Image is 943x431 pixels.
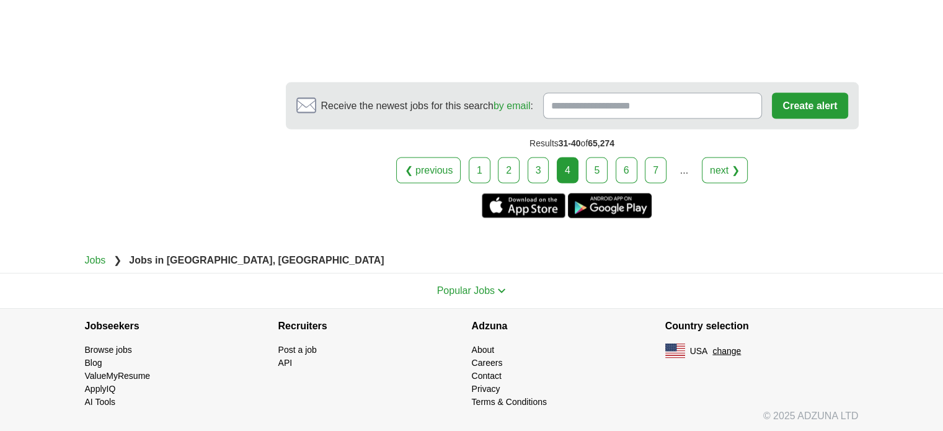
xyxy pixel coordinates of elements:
[494,100,531,111] a: by email
[472,358,503,368] a: Careers
[278,345,317,355] a: Post a job
[671,158,696,183] div: ...
[396,158,461,184] a: ❮ previous
[616,158,637,184] a: 6
[286,130,859,158] div: Results of
[472,371,502,381] a: Contact
[586,158,608,184] a: 5
[85,397,116,407] a: AI Tools
[559,138,581,148] span: 31-40
[85,358,102,368] a: Blog
[528,158,549,184] a: 3
[472,384,500,394] a: Privacy
[472,397,547,407] a: Terms & Conditions
[498,158,520,184] a: 2
[665,344,685,358] img: US flag
[469,158,490,184] a: 1
[472,345,495,355] a: About
[588,138,614,148] span: 65,274
[437,285,495,296] span: Popular Jobs
[772,93,848,119] button: Create alert
[278,358,293,368] a: API
[85,384,116,394] a: ApplyIQ
[85,255,106,265] a: Jobs
[85,371,151,381] a: ValueMyResume
[85,345,132,355] a: Browse jobs
[690,345,708,358] span: USA
[702,158,748,184] a: next ❯
[568,193,652,218] a: Get the Android app
[113,255,122,265] span: ❯
[321,99,533,113] span: Receive the newest jobs for this search :
[497,288,506,294] img: toggle icon
[665,309,859,344] h4: Country selection
[712,345,741,358] button: change
[129,255,384,265] strong: Jobs in [GEOGRAPHIC_DATA], [GEOGRAPHIC_DATA]
[557,158,578,184] div: 4
[482,193,565,218] a: Get the iPhone app
[645,158,666,184] a: 7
